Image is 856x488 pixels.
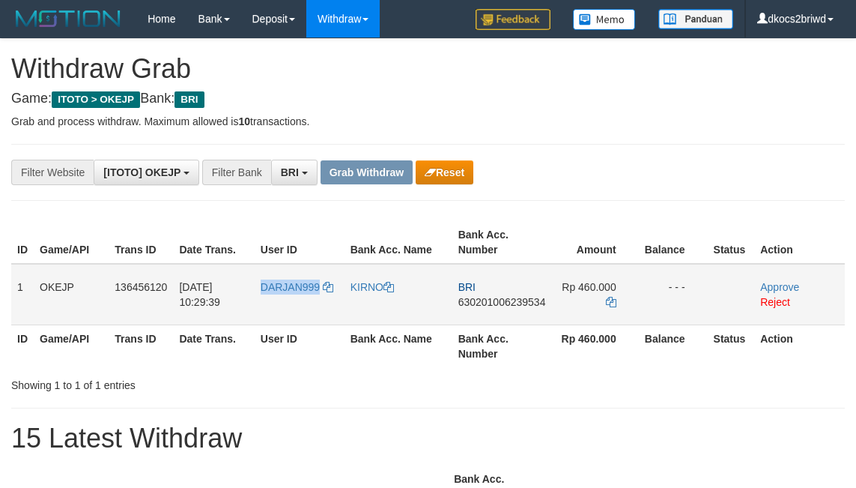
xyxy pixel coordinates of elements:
[173,221,254,264] th: Date Trans.
[52,91,140,108] span: ITOTO > OKEJP
[458,281,476,293] span: BRI
[11,7,125,30] img: MOTION_logo.png
[11,54,845,84] h1: Withdraw Grab
[11,221,34,264] th: ID
[34,221,109,264] th: Game/API
[11,325,34,367] th: ID
[173,325,254,367] th: Date Trans.
[452,221,552,264] th: Bank Acc. Number
[11,91,845,106] h4: Game: Bank:
[416,160,473,184] button: Reset
[639,221,708,264] th: Balance
[11,264,34,325] td: 1
[174,91,204,108] span: BRI
[281,166,299,178] span: BRI
[261,281,320,293] span: DARJAN999
[562,281,616,293] span: Rp 460.000
[271,160,318,185] button: BRI
[458,296,546,308] span: Copy 630201006239534 to clipboard
[11,424,845,454] h1: 15 Latest Withdraw
[639,325,708,367] th: Balance
[238,115,250,127] strong: 10
[34,264,109,325] td: OKEJP
[754,325,845,367] th: Action
[11,160,94,185] div: Filter Website
[255,221,344,264] th: User ID
[255,325,344,367] th: User ID
[476,9,550,30] img: Feedback.jpg
[350,281,394,293] a: KIRNO
[109,325,173,367] th: Trans ID
[34,325,109,367] th: Game/API
[261,281,333,293] a: DARJAN999
[321,160,413,184] button: Grab Withdraw
[658,9,733,29] img: panduan.png
[552,221,639,264] th: Amount
[452,325,552,367] th: Bank Acc. Number
[103,166,180,178] span: [ITOTO] OKEJP
[760,296,790,308] a: Reject
[11,372,345,393] div: Showing 1 to 1 of 1 entries
[344,221,452,264] th: Bank Acc. Name
[639,264,708,325] td: - - -
[708,221,755,264] th: Status
[573,9,636,30] img: Button%20Memo.svg
[179,281,220,308] span: [DATE] 10:29:39
[708,325,755,367] th: Status
[760,281,799,293] a: Approve
[109,221,173,264] th: Trans ID
[11,114,845,129] p: Grab and process withdraw. Maximum allowed is transactions.
[754,221,845,264] th: Action
[94,160,199,185] button: [ITOTO] OKEJP
[606,296,616,308] a: Copy 460000 to clipboard
[552,325,639,367] th: Rp 460.000
[115,281,167,293] span: 136456120
[202,160,271,185] div: Filter Bank
[344,325,452,367] th: Bank Acc. Name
